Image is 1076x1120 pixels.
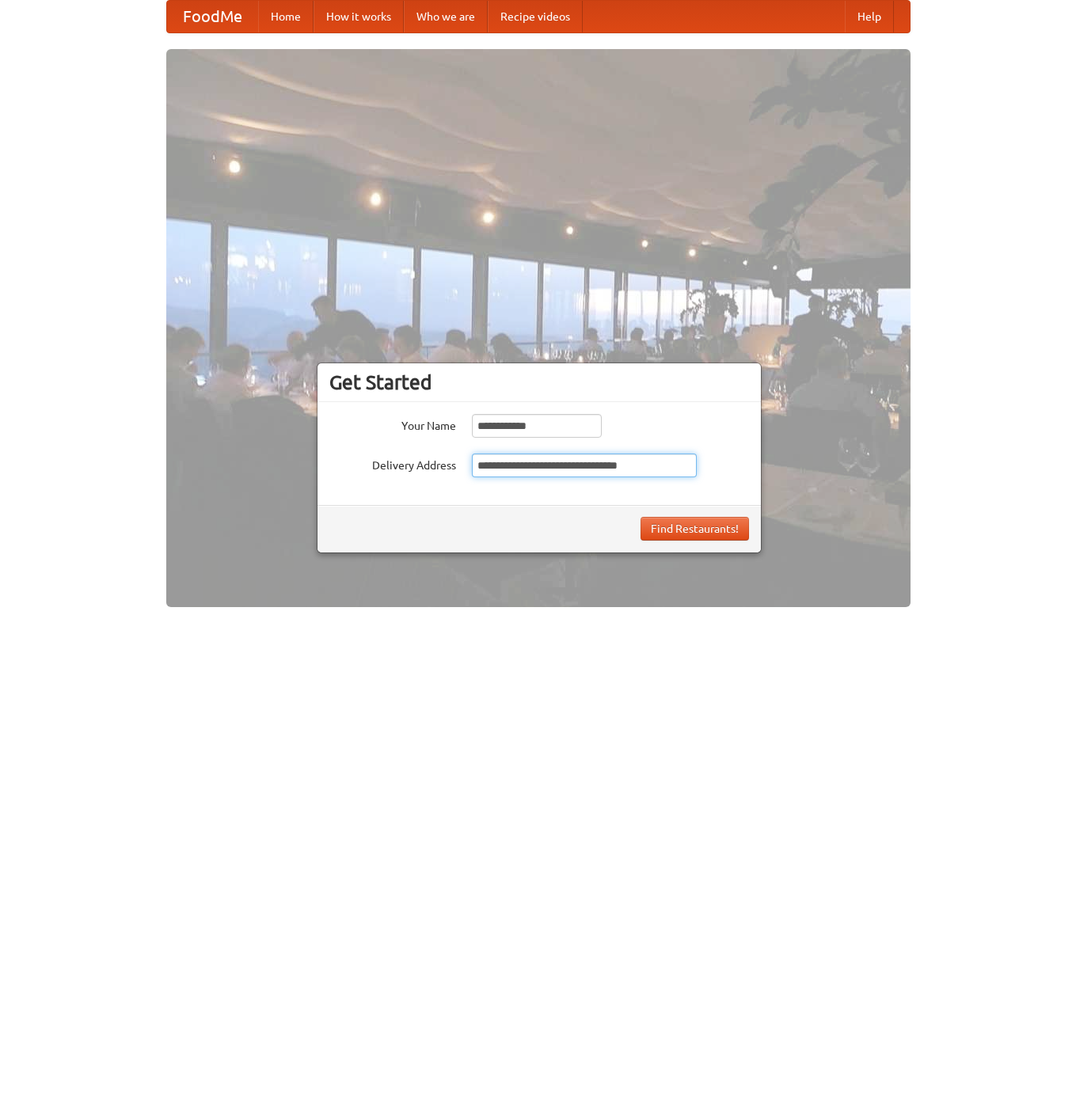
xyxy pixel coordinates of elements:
a: How it works [314,1,404,32]
h3: Get Started [329,370,749,394]
a: FoodMe [167,1,258,32]
a: Help [845,1,894,32]
button: Find Restaurants! [641,517,749,541]
a: Home [258,1,314,32]
a: Who we are [404,1,488,32]
a: Recipe videos [488,1,583,32]
label: Your Name [329,414,456,434]
label: Delivery Address [329,454,456,473]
